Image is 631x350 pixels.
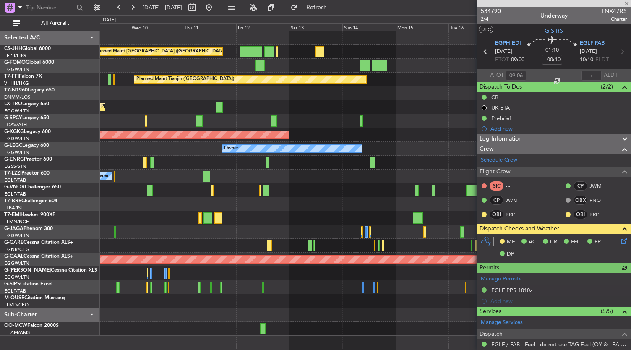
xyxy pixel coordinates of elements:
[490,125,627,132] div: Add new
[4,191,26,197] a: EGLF/FAB
[4,74,42,79] a: T7-FFIFalcon 7X
[9,16,91,30] button: All Aircraft
[4,268,97,273] a: G-[PERSON_NAME]Cessna Citation XLS
[495,39,521,48] span: EGPH EDI
[4,171,50,176] a: T7-LZZIPraetor 600
[4,115,49,120] a: G-SPCYLegacy 650
[4,94,30,100] a: DNMM/LOS
[529,238,536,246] span: AC
[495,47,512,56] span: [DATE]
[4,212,21,217] span: T7-EMI
[602,16,627,23] span: Charter
[571,238,581,246] span: FFC
[4,205,23,211] a: LTBA/ISL
[94,170,109,183] div: Owner
[4,143,22,148] span: G-LEGC
[130,23,183,31] div: Wed 10
[589,196,608,204] a: FNO
[574,196,587,205] div: OBX
[4,185,25,190] span: G-VNOR
[589,182,608,190] a: JWM
[491,341,627,348] a: EGLF / FAB - Fuel - do not use TAG Fuel (OY & LEA only) EGLF / FAB
[4,323,27,328] span: OO-MCW
[342,23,396,31] div: Sun 14
[183,23,236,31] div: Thu 11
[545,26,563,35] span: G-SIRS
[4,268,51,273] span: G-[PERSON_NAME]
[4,240,23,245] span: G-GARE
[4,177,26,183] a: EGLF/FAB
[101,101,156,113] div: Planned Maint Dusseldorf
[490,210,503,219] div: OBI
[511,56,524,64] span: 09:00
[299,5,334,10] span: Refresh
[4,288,26,294] a: EGLF/FAB
[136,73,234,86] div: Planned Maint Tianjin ([GEOGRAPHIC_DATA])
[4,74,19,79] span: T7-FFI
[4,46,51,51] a: CS-JHHGlobal 6000
[4,108,29,114] a: EGGW/LTN
[479,26,493,33] button: UTC
[287,1,337,14] button: Refresh
[604,71,618,80] span: ALDT
[4,295,65,300] a: M-OUSECitation Mustang
[4,52,26,59] a: LFPB/LBG
[4,212,55,217] a: T7-EMIHawker 900XP
[4,60,54,65] a: G-FOMOGlobal 6000
[574,181,587,191] div: CP
[4,102,22,107] span: LX-TRO
[601,82,613,91] span: (2/2)
[4,295,24,300] span: M-OUSE
[601,307,613,316] span: (5/5)
[480,307,501,316] span: Services
[4,260,29,266] a: EGGW/LTN
[480,82,522,92] span: Dispatch To-Dos
[4,115,22,120] span: G-SPCY
[289,23,342,31] div: Sat 13
[481,156,517,165] a: Schedule Crew
[4,246,29,253] a: EGNR/CEG
[4,80,29,86] a: VHHH/HKG
[4,46,22,51] span: CS-JHH
[594,238,601,246] span: FP
[4,88,28,93] span: T7-N1960
[4,323,59,328] a: OO-MCWFalcon 2000S
[143,4,182,11] span: [DATE] - [DATE]
[480,329,503,339] span: Dispatch
[26,1,74,14] input: Trip Number
[4,122,27,128] a: LGAV/ATH
[580,56,593,64] span: 10:10
[545,46,559,55] span: 01:10
[4,163,26,170] a: EGSS/STN
[480,224,559,234] span: Dispatch Checks and Weather
[491,104,510,111] div: UK ETA
[77,23,130,31] div: Tue 9
[4,136,29,142] a: EGGW/LTN
[4,157,52,162] a: G-ENRGPraetor 600
[491,94,498,101] div: CB
[480,134,522,144] span: Leg Information
[4,254,23,259] span: G-GAAL
[4,254,73,259] a: G-GAALCessna Citation XLS+
[4,143,49,148] a: G-LEGCLegacy 600
[4,199,21,204] span: T7-BRE
[4,226,53,231] a: G-JAGAPhenom 300
[580,39,605,48] span: EGLF FAB
[481,319,523,327] a: Manage Services
[540,11,568,20] div: Underway
[506,182,524,190] div: - -
[4,199,57,204] a: T7-BREChallenger 604
[481,7,501,16] span: 534790
[4,240,73,245] a: G-GARECessna Citation XLS+
[491,115,511,122] div: Prebrief
[102,17,116,24] div: [DATE]
[490,181,503,191] div: SIC
[4,274,29,280] a: EGGW/LTN
[94,45,227,58] div: Planned Maint [GEOGRAPHIC_DATA] ([GEOGRAPHIC_DATA])
[4,88,55,93] a: T7-N1960Legacy 650
[495,56,509,64] span: ETOT
[481,16,501,23] span: 2/4
[490,196,503,205] div: CP
[4,102,49,107] a: LX-TROLegacy 650
[236,23,289,31] div: Fri 12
